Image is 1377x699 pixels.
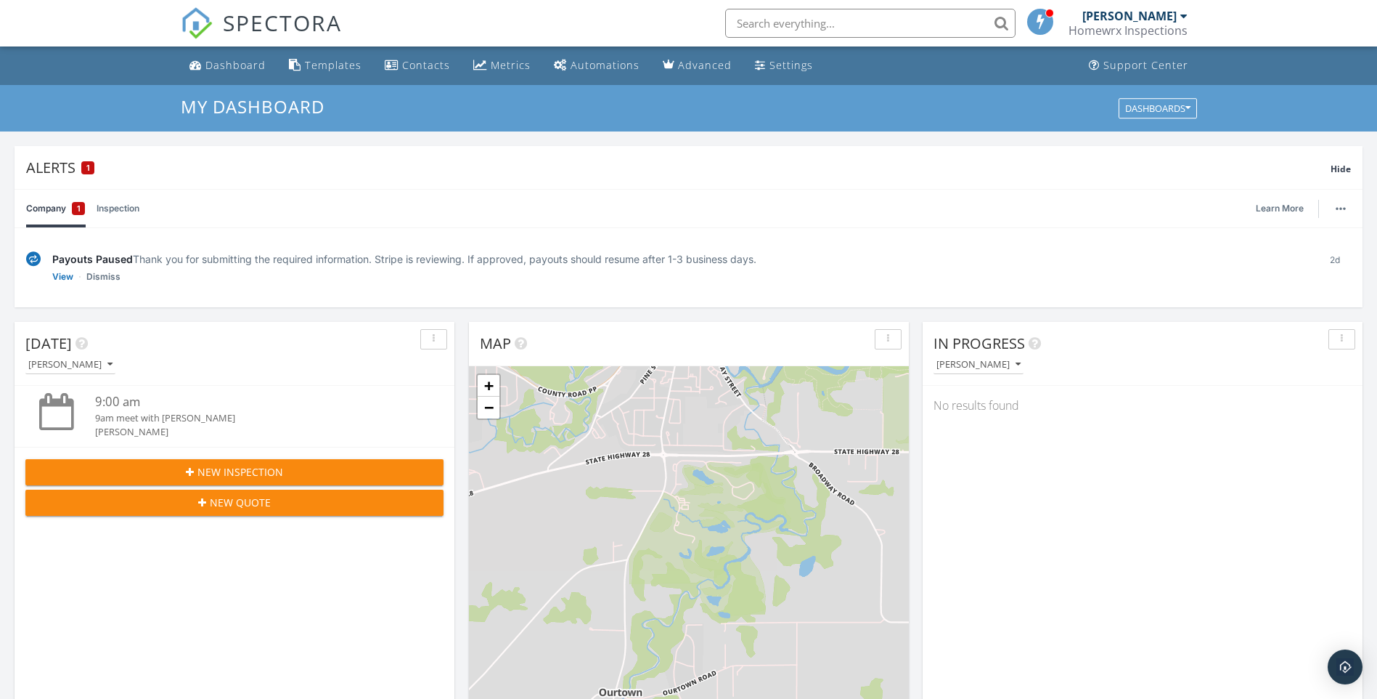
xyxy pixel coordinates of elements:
img: under-review-2fe708636b114a7f4b8d.svg [26,251,41,267]
a: View [52,270,73,284]
div: Advanced [678,58,732,72]
div: Homewrx Inspections [1068,23,1188,38]
a: Dismiss [86,270,120,284]
a: Dashboard [184,52,271,79]
span: SPECTORA [223,7,342,38]
div: [PERSON_NAME] [936,360,1021,370]
button: [PERSON_NAME] [933,355,1023,375]
button: New Inspection [25,459,444,485]
div: Support Center [1103,58,1188,72]
a: Settings [749,52,819,79]
span: 1 [86,163,90,173]
div: 2d [1318,251,1351,284]
a: Company [26,190,85,227]
img: ellipsis-632cfdd7c38ec3a7d453.svg [1336,207,1346,210]
span: 1 [77,201,81,216]
span: Hide [1331,163,1351,175]
div: Automations [571,58,640,72]
div: [PERSON_NAME] [95,425,409,439]
span: My Dashboard [181,94,324,118]
div: [PERSON_NAME] [1082,9,1177,23]
a: Zoom out [478,397,499,419]
span: New Quote [210,495,271,510]
button: Dashboards [1119,98,1197,118]
div: 9:00 am [95,393,409,411]
span: Payouts Paused [52,253,133,265]
span: [DATE] [25,334,72,353]
a: Advanced [657,52,737,79]
div: No results found [923,386,1362,425]
img: The Best Home Inspection Software - Spectora [181,7,213,39]
div: Metrics [491,58,531,72]
a: Metrics [467,52,536,79]
div: Open Intercom Messenger [1328,650,1362,684]
button: New Quote [25,490,444,516]
div: 9am meet with [PERSON_NAME] [95,411,409,425]
span: Map [480,334,511,353]
button: [PERSON_NAME] [25,355,115,375]
a: Automations (Basic) [548,52,645,79]
a: SPECTORA [181,20,342,50]
div: Contacts [402,58,450,72]
span: In Progress [933,334,1025,353]
div: Templates [305,58,361,72]
div: Dashboard [205,58,266,72]
div: [PERSON_NAME] [28,360,113,370]
a: Learn More [1256,201,1312,216]
div: Dashboards [1125,103,1190,113]
a: Support Center [1083,52,1194,79]
a: Contacts [379,52,456,79]
input: Search everything... [725,9,1016,38]
a: Inspection [97,190,139,227]
a: Zoom in [478,375,499,397]
span: New Inspection [197,464,283,480]
div: Settings [769,58,813,72]
a: Templates [283,52,367,79]
div: Thank you for submitting the required information. Stripe is reviewing. If approved, payouts shou... [52,251,1307,267]
div: Alerts [26,158,1331,177]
